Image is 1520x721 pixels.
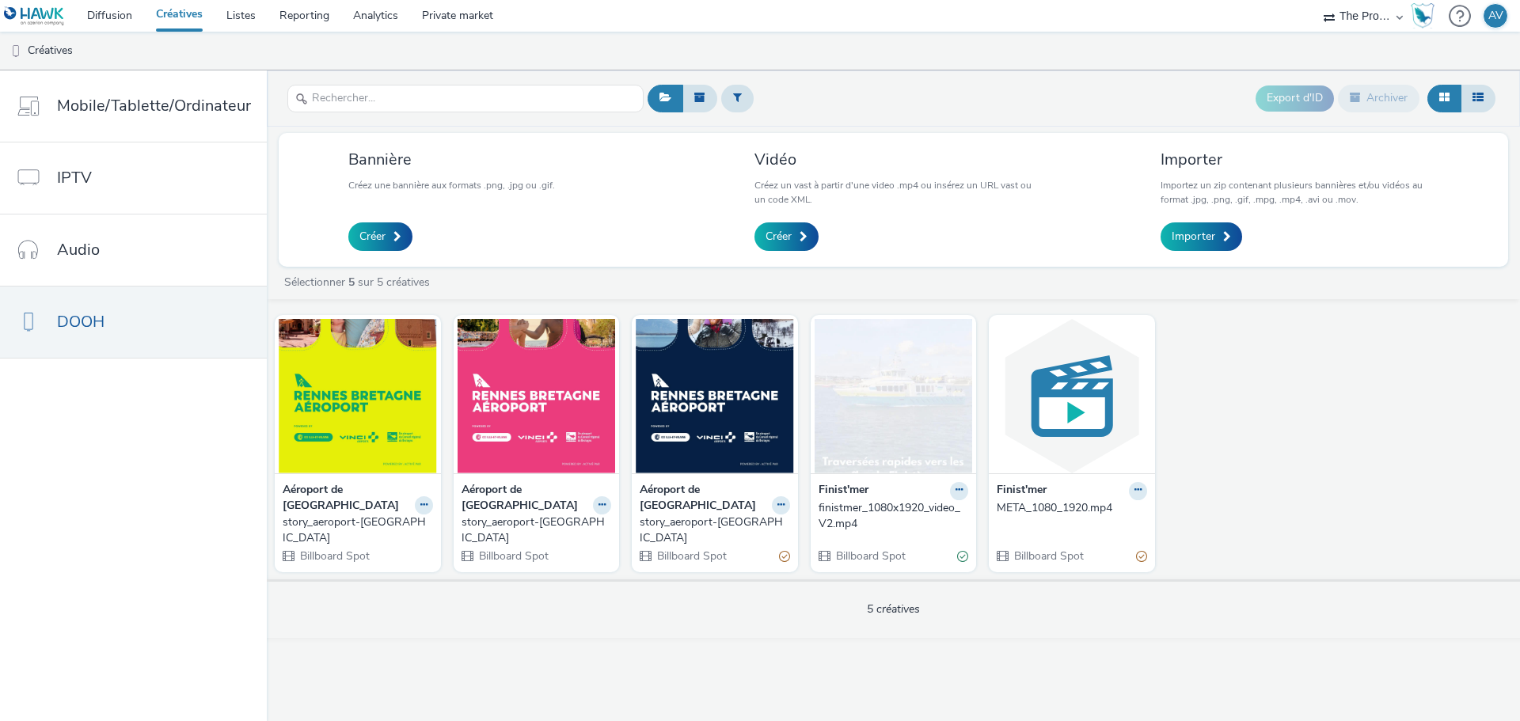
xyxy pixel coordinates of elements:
[997,482,1047,500] strong: Finist'mer
[1338,85,1419,112] button: Archiver
[1172,229,1215,245] span: Importer
[57,310,104,333] span: DOOH
[283,514,433,547] a: story_aeroport-[GEOGRAPHIC_DATA]
[359,229,386,245] span: Créer
[462,482,590,514] strong: Aéroport de [GEOGRAPHIC_DATA]
[462,514,612,547] a: story_aeroport-[GEOGRAPHIC_DATA]
[754,149,1032,170] h3: Vidéo
[477,548,549,564] span: Billboard Spot
[819,482,868,500] strong: Finist'mer
[640,514,790,547] a: story_aeroport-[GEOGRAPHIC_DATA]
[57,238,100,261] span: Audio
[1488,4,1503,28] div: AV
[815,319,973,473] img: finistmer_1080x1920_video_V2.mp4 visual
[1161,222,1242,251] a: Importer
[636,319,794,473] img: story_aeroport-rennes_GENEVE_AvecLogo visual
[1161,178,1438,207] p: Importez un zip contenant plusieurs bannières et/ou vidéos au format .jpg, .png, .gif, .mpg, .mp4...
[754,222,819,251] a: Créer
[57,94,251,117] span: Mobile/Tablette/Ordinateur
[1461,85,1495,112] button: Liste
[655,548,727,564] span: Billboard Spot
[1411,3,1434,28] img: Hawk Academy
[640,482,768,514] strong: Aéroport de [GEOGRAPHIC_DATA]
[957,548,968,564] div: Valide
[997,500,1147,516] a: META_1080_1920.mp4
[1256,85,1334,111] button: Export d'ID
[1136,548,1147,564] div: Partiellement valide
[348,178,555,192] p: Créez une bannière aux formats .png, .jpg ou .gif.
[1013,548,1084,564] span: Billboard Spot
[348,149,555,170] h3: Bannière
[348,222,412,251] a: Créer
[640,514,784,547] div: story_aeroport-[GEOGRAPHIC_DATA]
[1427,85,1461,112] button: Grille
[819,500,963,533] div: finistmer_1080x1920_video_V2.mp4
[283,482,411,514] strong: Aéroport de [GEOGRAPHIC_DATA]
[1161,149,1438,170] h3: Importer
[462,514,606,547] div: story_aeroport-[GEOGRAPHIC_DATA]
[993,319,1151,473] img: META_1080_1920.mp4 visual
[8,44,24,59] img: dooh
[283,514,427,547] div: story_aeroport-[GEOGRAPHIC_DATA]
[458,319,616,473] img: story_aeroport-rennes_BARCELONE_AvecLogo visual
[779,548,790,564] div: Partiellement valide
[298,548,370,564] span: Billboard Spot
[1411,3,1441,28] a: Hawk Academy
[287,85,644,112] input: Rechercher...
[283,275,436,290] a: Sélectionner sur 5 créatives
[997,500,1141,516] div: META_1080_1920.mp4
[754,178,1032,207] p: Créez un vast à partir d'une video .mp4 ou insérez un URL vast ou un code XML.
[4,6,65,26] img: undefined Logo
[867,601,920,617] span: 5 créatives
[348,275,355,290] strong: 5
[279,319,437,473] img: story_aeroport-rennes_AGADIR_AvecLogo visual
[834,548,906,564] span: Billboard Spot
[766,229,792,245] span: Créer
[819,500,969,533] a: finistmer_1080x1920_video_V2.mp4
[57,166,92,189] span: IPTV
